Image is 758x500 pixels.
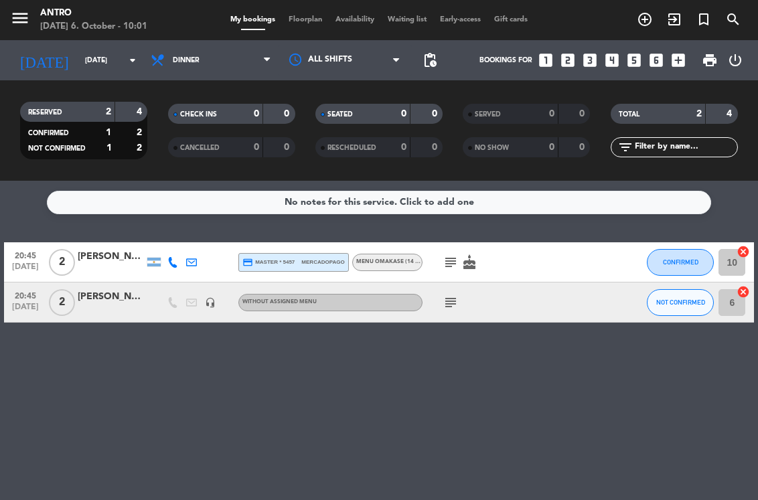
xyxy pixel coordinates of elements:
i: looks_two [559,52,577,69]
i: search [725,11,741,27]
i: looks_5 [625,52,643,69]
span: Gift cards [487,16,534,23]
span: Without assigned menu [242,299,317,305]
span: CONFIRMED [28,130,69,137]
div: [PERSON_NAME] [78,249,145,264]
span: pending_actions [422,52,438,68]
span: TOTAL [619,111,639,118]
i: arrow_drop_down [125,52,141,68]
span: RESCHEDULED [327,145,376,151]
span: MENU OMAKASE (14 PASOS) [356,259,435,264]
span: CANCELLED [180,145,220,151]
span: SEATED [327,111,353,118]
span: NO SHOW [475,145,509,151]
i: looks_3 [581,52,599,69]
span: Bookings for [479,56,532,64]
i: headset_mic [205,297,216,308]
span: 20:45 [9,287,42,303]
strong: 4 [727,109,735,118]
strong: 0 [284,143,292,152]
div: No notes for this service. Click to add one [285,195,474,210]
i: [DATE] [10,46,78,75]
i: looks_4 [603,52,621,69]
strong: 2 [696,109,702,118]
strong: 0 [284,109,292,118]
i: subject [443,254,459,270]
i: menu [10,8,30,28]
span: NOT CONFIRMED [656,299,705,306]
i: cancel [737,245,750,258]
span: CHECK INS [180,111,217,118]
span: master * 5457 [242,257,295,268]
span: mercadopago [301,258,344,266]
span: Availability [329,16,381,23]
span: 20:45 [9,247,42,262]
i: looks_6 [648,52,665,69]
span: Dinner [173,56,200,64]
span: RESERVED [28,109,62,116]
strong: 0 [579,109,587,118]
i: turned_in_not [696,11,712,27]
span: CONFIRMED [663,258,698,266]
div: ANTRO [40,7,147,20]
i: filter_list [617,139,633,155]
strong: 0 [549,143,554,152]
span: 2 [49,249,75,276]
i: add_circle_outline [637,11,653,27]
strong: 0 [579,143,587,152]
i: subject [443,295,459,311]
div: LOG OUT [723,40,748,80]
i: power_settings_new [727,52,743,68]
span: [DATE] [9,303,42,318]
strong: 0 [549,109,554,118]
i: credit_card [242,257,253,268]
strong: 4 [137,107,145,116]
i: looks_one [537,52,554,69]
strong: 0 [401,143,406,152]
i: cake [461,254,477,270]
i: exit_to_app [666,11,682,27]
i: add_box [670,52,687,69]
i: cancel [737,285,750,299]
span: SERVED [475,111,501,118]
span: Waiting list [381,16,433,23]
strong: 0 [432,109,440,118]
div: [PERSON_NAME] [78,289,145,305]
span: Floorplan [282,16,329,23]
strong: 1 [106,128,111,137]
span: print [702,52,718,68]
button: NOT CONFIRMED [647,289,714,316]
span: 2 [49,289,75,316]
span: My bookings [224,16,282,23]
strong: 2 [137,143,145,153]
button: CONFIRMED [647,249,714,276]
span: NOT CONFIRMED [28,145,86,152]
span: Early-access [433,16,487,23]
strong: 0 [254,143,259,152]
strong: 2 [137,128,145,137]
div: [DATE] 6. October - 10:01 [40,20,147,33]
strong: 1 [106,143,112,153]
input: Filter by name... [633,140,737,155]
strong: 2 [106,107,111,116]
strong: 0 [401,109,406,118]
span: [DATE] [9,262,42,278]
strong: 0 [254,109,259,118]
button: menu [10,8,30,33]
strong: 0 [432,143,440,152]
